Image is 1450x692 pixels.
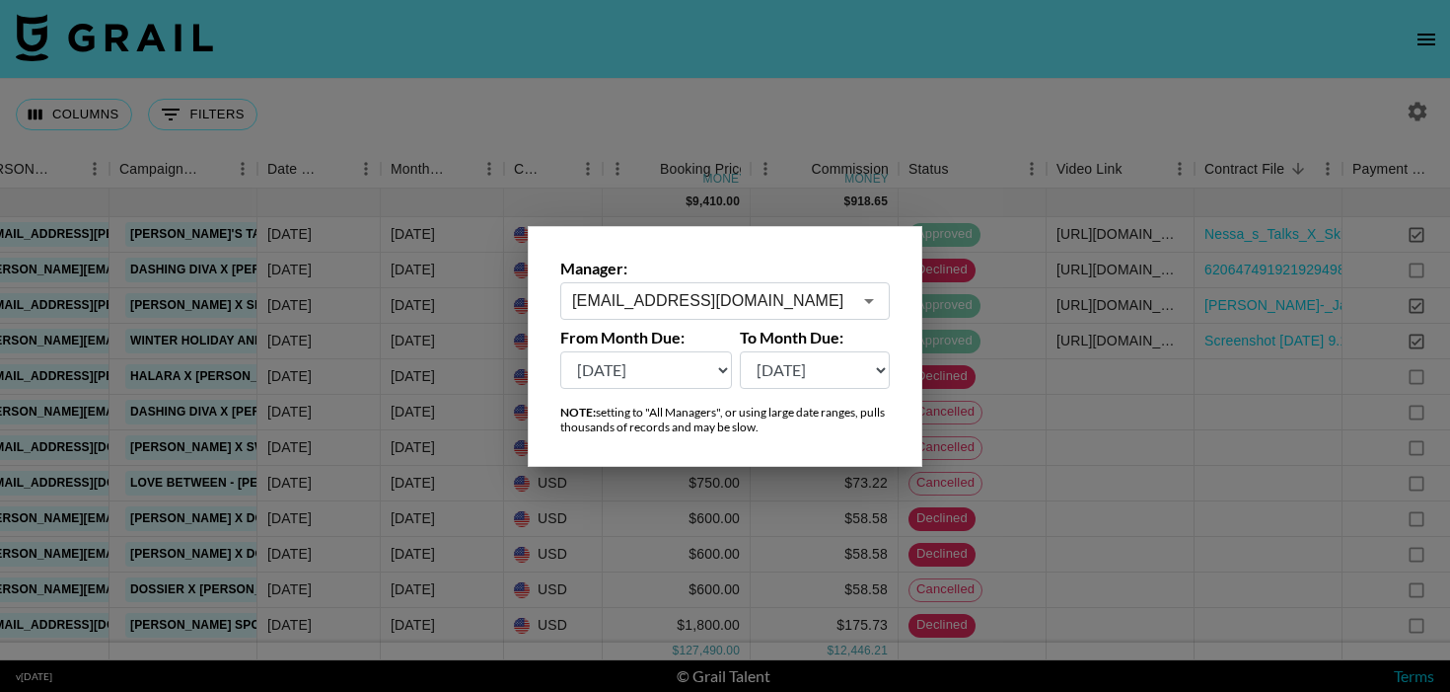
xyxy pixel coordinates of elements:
[740,328,891,347] label: To Month Due:
[560,328,732,347] label: From Month Due:
[560,259,890,278] label: Manager:
[560,405,596,420] strong: NOTE:
[560,405,890,434] div: setting to "All Managers", or using large date ranges, pulls thousands of records and may be slow.
[855,287,883,315] button: Open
